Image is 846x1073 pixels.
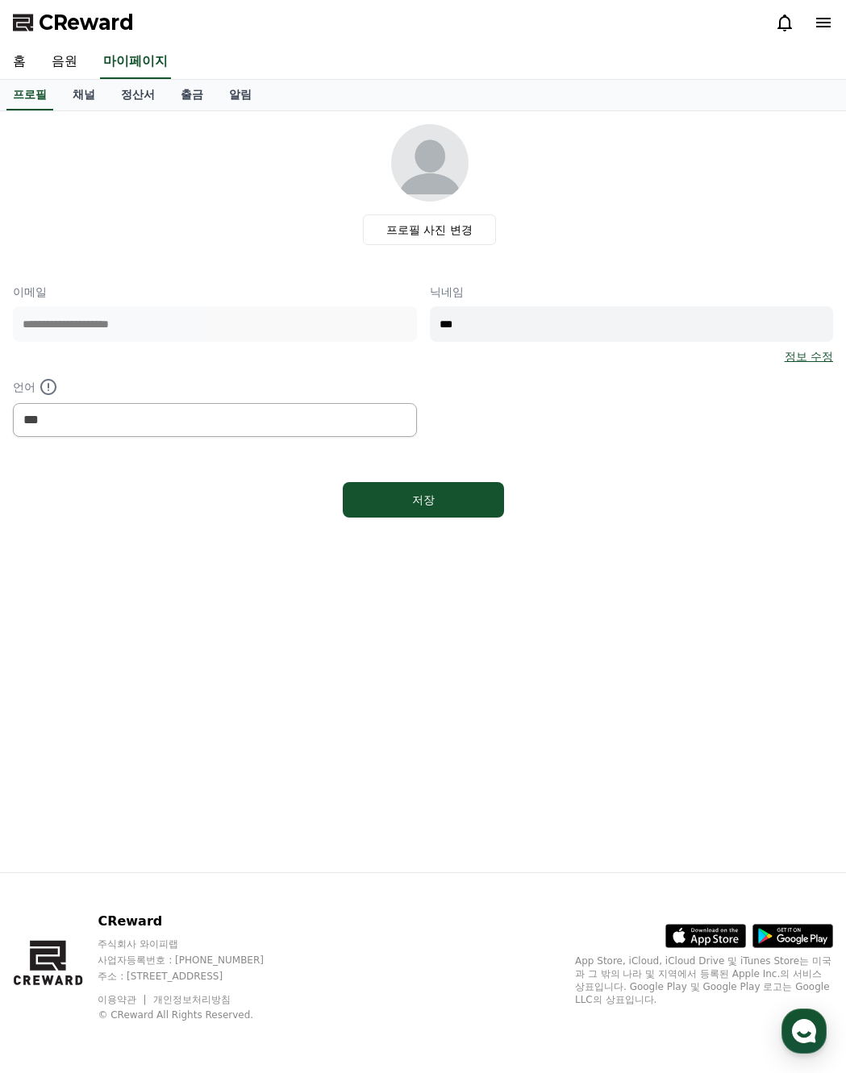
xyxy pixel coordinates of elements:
p: App Store, iCloud, iCloud Drive 및 iTunes Store는 미국과 그 밖의 나라 및 지역에서 등록된 Apple Inc.의 서비스 상표입니다. Goo... [575,954,833,1006]
p: 이메일 [13,284,417,300]
p: 닉네임 [430,284,834,300]
p: © CReward All Rights Reserved. [98,1009,294,1021]
a: 채널 [60,80,108,110]
a: 정산서 [108,80,168,110]
p: CReward [98,912,294,931]
a: 알림 [216,80,265,110]
span: CReward [39,10,134,35]
p: 언어 [13,377,417,397]
p: 사업자등록번호 : [PHONE_NUMBER] [98,954,294,967]
a: 마이페이지 [100,45,171,79]
a: 음원 [39,45,90,79]
a: 프로필 [6,80,53,110]
button: 저장 [343,482,504,518]
img: profile_image [391,124,469,202]
p: 주식회사 와이피랩 [98,938,294,950]
a: 정보 수정 [785,348,833,364]
label: 프로필 사진 변경 [363,214,496,245]
div: 저장 [375,492,472,508]
a: 이용약관 [98,994,148,1005]
a: 출금 [168,80,216,110]
a: 개인정보처리방침 [153,994,231,1005]
a: CReward [13,10,134,35]
p: 주소 : [STREET_ADDRESS] [98,970,294,983]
